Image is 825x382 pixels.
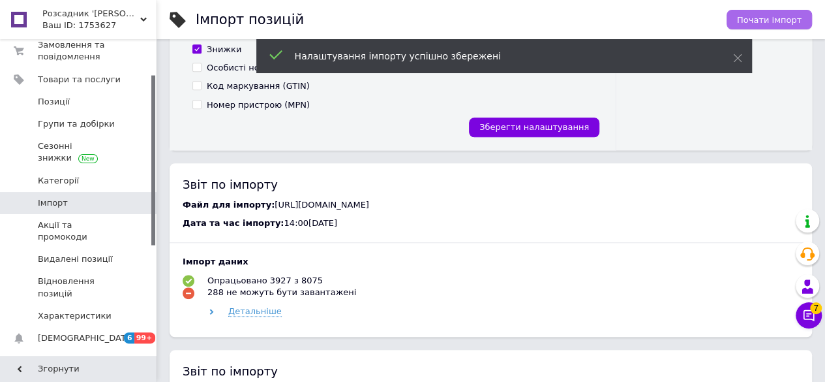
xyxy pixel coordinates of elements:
span: Показники роботи компанії [38,355,121,378]
span: Категорії [38,175,79,187]
span: [URL][DOMAIN_NAME] [275,200,369,210]
div: Звіт по імпорту [183,176,799,193]
span: Сезонні знижки [38,140,121,164]
button: Зберегти налаштування [469,118,599,137]
div: Код маркування (GTIN) [207,80,310,92]
div: Звіт по імпорту [183,363,799,379]
button: Чат з покупцем7 [796,302,822,328]
span: [DEMOGRAPHIC_DATA] [38,332,134,344]
span: Відновлення позицій [38,276,121,299]
span: 99+ [134,332,156,343]
span: Розсадник 'Зелені Янголи'. Рослини з душею. [42,8,140,20]
div: 288 не можуть бути завантажені [207,287,356,298]
div: Особисті нотатки [207,62,285,74]
span: Замовлення та повідомлення [38,39,121,63]
span: Імпорт [38,197,68,209]
span: Видалені позиції [38,253,113,265]
div: Номер пристрою (MPN) [207,99,310,111]
span: Зберегти налаштування [479,122,589,132]
span: Дата та час імпорту: [183,218,284,228]
div: Опрацьовано 3927 з 8075 [207,275,323,287]
span: Групи та добірки [38,118,115,130]
div: Імпорт даних [183,256,799,268]
span: Позиції [38,96,70,108]
div: Налаштування імпорту успішно збережені [295,50,700,63]
span: Характеристики [38,310,112,322]
span: 14:00[DATE] [284,218,337,228]
div: Знижки [207,44,241,56]
button: Почати імпорт [727,10,812,29]
span: 6 [124,332,134,343]
span: Файл для імпорту: [183,200,275,210]
span: 7 [810,302,822,314]
span: Детальніше [228,306,282,317]
h1: Імпорт позицій [196,12,304,27]
span: Акції та промокоди [38,219,121,243]
span: Почати імпорт [737,15,802,25]
span: Товари та послуги [38,74,121,86]
div: Ваш ID: 1753627 [42,20,157,31]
